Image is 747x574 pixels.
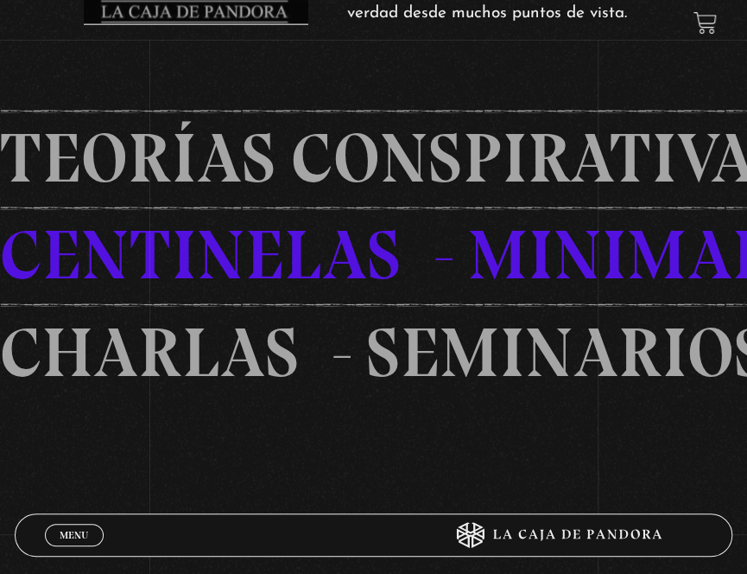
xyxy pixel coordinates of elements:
[693,11,717,35] a: View your shopping cart
[3,207,471,303] li: CENTINELAS
[54,545,95,557] span: Cerrar
[60,530,88,540] span: Menu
